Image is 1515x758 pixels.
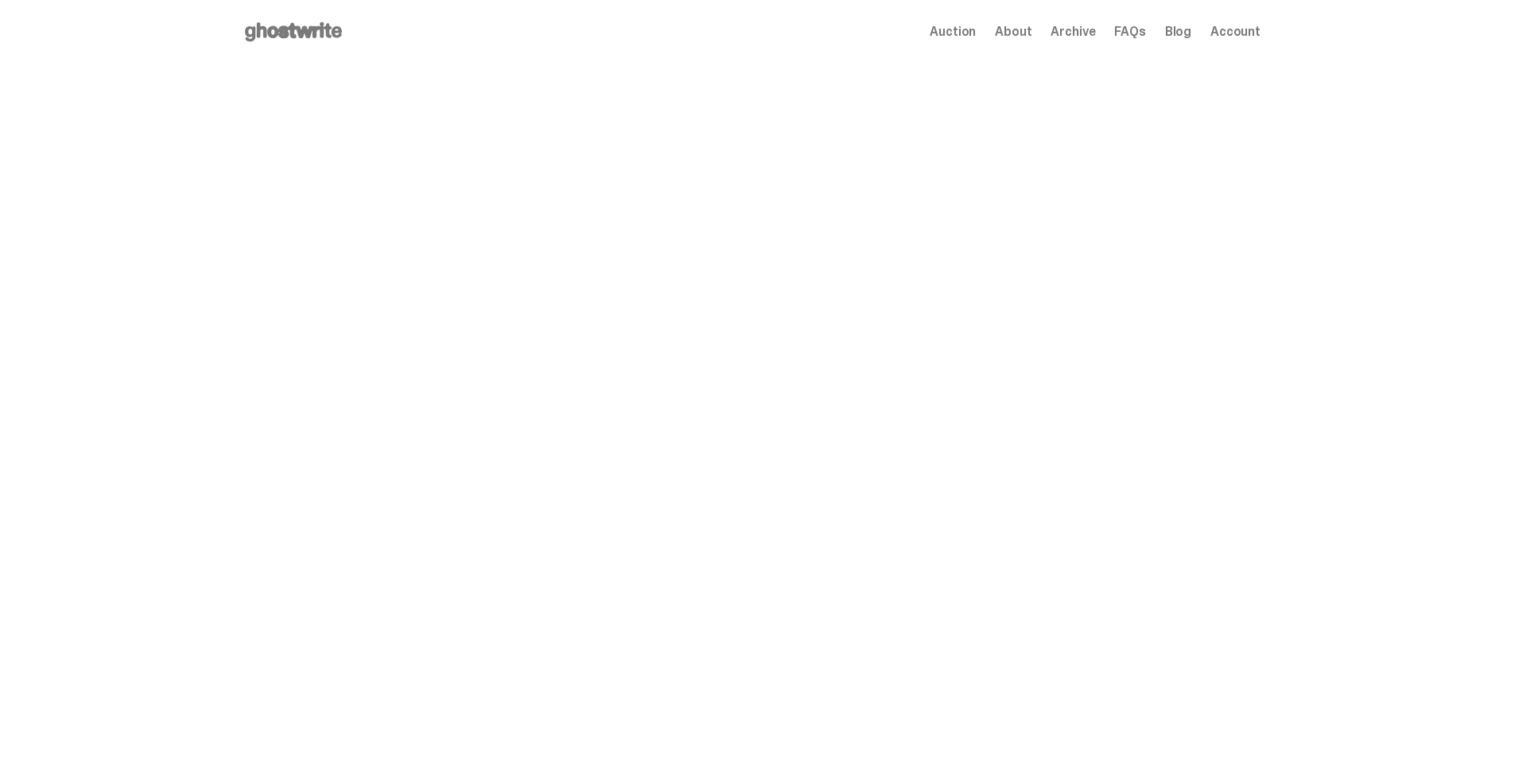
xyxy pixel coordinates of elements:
[1114,25,1145,38] a: FAQs
[930,25,976,38] a: Auction
[995,25,1031,38] a: About
[1210,25,1261,38] a: Account
[1165,25,1191,38] a: Blog
[1051,25,1095,38] a: Archive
